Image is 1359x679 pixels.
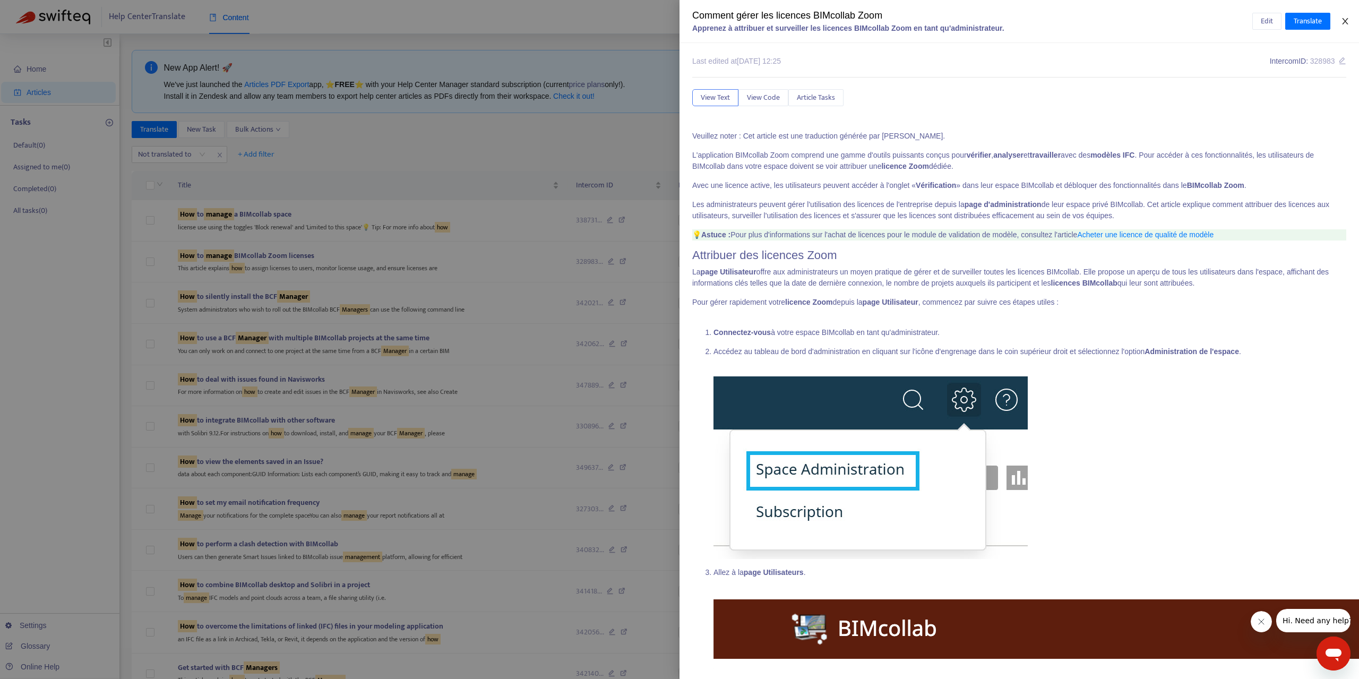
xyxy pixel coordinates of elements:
b: analyser [993,151,1023,159]
iframe: Close message [1251,611,1272,632]
p: Veuillez noter : Cet article est une traduction générée par [PERSON_NAME]. [692,131,1346,142]
p: L'application BIMcollab Zoom comprend une gamme d'outils puissants conçus pour , et avec des . Po... [692,150,1346,172]
span: View Text [701,92,730,104]
p: 💡 Pour plus d'informations sur l'achat de licences pour le module de validation de modèle, consul... [692,229,1346,240]
div: Comment gérer les licences BIMcollab Zoom [692,8,1252,23]
b: travailler [1030,151,1061,159]
button: Edit [1252,13,1281,30]
p: Allez à la . ​ [713,567,1346,589]
span: View Code [747,92,780,104]
button: View Code [738,89,788,106]
img: edbsnf98722511cb3be32de2ab4497254bf6e9b61760463fe42d92d94204113bed1e4ad38c8534b492f9cac30a6fdd238... [713,376,1028,559]
button: Translate [1285,13,1330,30]
iframe: Message from company [1276,609,1351,632]
p: Accédez au tableau de bord d'administration en cliquant sur l'icône d'engrenage dans le coin supé... [713,346,1346,368]
p: à votre espace BIMcollab en tant qu'administrateur. [713,327,1346,338]
span: close [1341,17,1349,25]
p: La offre aux administrateurs un moyen pratique de gérer et de surveiller toutes les licences BIMc... [692,267,1346,289]
b: page Utilisateurs [744,568,804,577]
b: page Utilisateur [701,268,756,276]
b: Connectez-vous [713,328,771,337]
button: Article Tasks [788,89,844,106]
p: Avec une licence active, les utilisateurs peuvent accéder à l'onglet « » dans leur espace BIMcoll... [692,180,1346,191]
p: Les administrateurs peuvent gérer l'utilisation des licences de l'entreprise depuis la de leur es... [692,199,1346,221]
b: Astuce : [701,230,730,239]
p: Pour gérer rapidement votre depuis la , commencez par suivre ces étapes utiles : ​ [692,297,1346,319]
span: Hi. Need any help? [6,7,76,16]
b: Administration de l'espace [1145,347,1239,356]
button: View Text [692,89,738,106]
b: licence Zoom [881,162,928,170]
b: licence Zoom [785,298,832,306]
b: vérifier [967,151,992,159]
span: Edit [1261,15,1273,27]
h1: ​Attribuer des licences Zoom [692,248,1346,262]
b: page Utilisateur [863,298,918,306]
b: Vérification [916,181,956,190]
b: licences BIMcollab [1051,279,1117,287]
div: Last edited at [DATE] 12:25 [692,56,781,67]
div: Apprenez à attribuer et surveiller les licences BIMcollab Zoom en tant qu'administrateur. [692,23,1252,34]
a: Acheter une licence de qualité de modèle [1077,230,1214,239]
b: BIMcollab Zoom [1187,181,1244,190]
iframe: Button to launch messaging window [1317,637,1351,671]
span: 328983 [1310,57,1335,65]
span: Article Tasks [797,92,835,104]
span: Translate [1294,15,1322,27]
button: Close [1338,16,1353,27]
b: modèles IFC [1090,151,1134,159]
b: page d'administration [965,200,1042,209]
div: Intercom ID: [1270,56,1346,67]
